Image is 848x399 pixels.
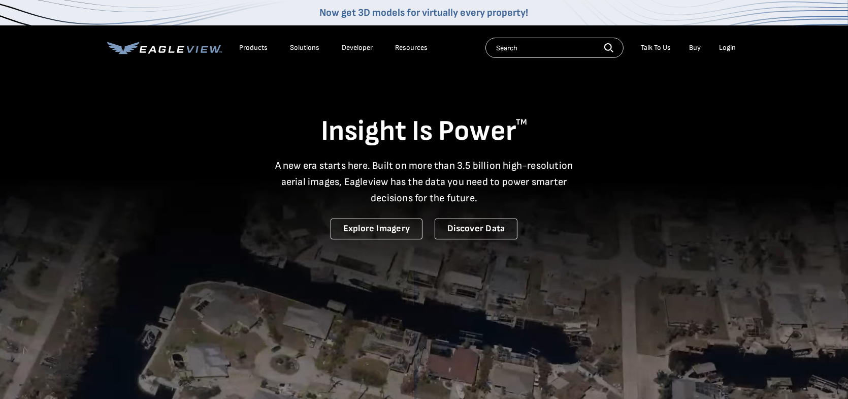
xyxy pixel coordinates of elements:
a: Buy [689,43,701,52]
a: Developer [342,43,373,52]
h1: Insight Is Power [107,114,741,149]
p: A new era starts here. Built on more than 3.5 billion high-resolution aerial images, Eagleview ha... [269,158,579,206]
div: Products [239,43,268,52]
input: Search [485,38,624,58]
a: Discover Data [435,219,517,239]
div: Login [719,43,736,52]
div: Talk To Us [641,43,671,52]
a: Now get 3D models for virtually every property! [320,7,529,19]
sup: TM [516,117,527,127]
div: Resources [395,43,428,52]
a: Explore Imagery [331,219,423,239]
div: Solutions [290,43,319,52]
